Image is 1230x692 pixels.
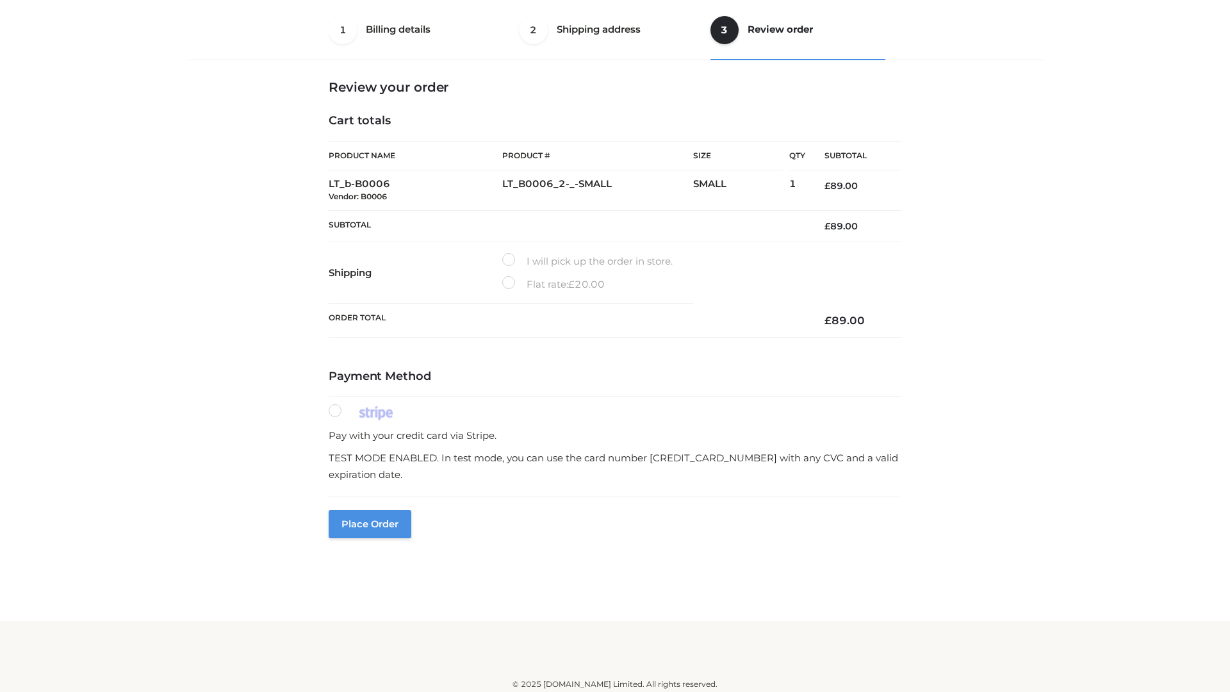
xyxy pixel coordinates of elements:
span: £ [824,220,830,232]
p: TEST MODE ENABLED. In test mode, you can use the card number [CREDIT_CARD_NUMBER] with any CVC an... [329,450,901,482]
div: © 2025 [DOMAIN_NAME] Limited. All rights reserved. [190,678,1040,691]
td: LT_b-B0006 [329,170,502,211]
bdi: 89.00 [824,180,858,192]
small: Vendor: B0006 [329,192,387,201]
bdi: 89.00 [824,220,858,232]
label: Flat rate: [502,276,605,293]
th: Size [693,142,783,170]
button: Place order [329,510,411,538]
th: Shipping [329,242,502,304]
h4: Payment Method [329,370,901,384]
span: £ [824,314,832,327]
th: Product # [502,141,693,170]
th: Subtotal [805,142,901,170]
h3: Review your order [329,79,901,95]
p: Pay with your credit card via Stripe. [329,427,901,444]
th: Subtotal [329,210,805,242]
h4: Cart totals [329,114,901,128]
span: £ [824,180,830,192]
th: Order Total [329,304,805,338]
span: £ [568,278,575,290]
td: LT_B0006_2-_-SMALL [502,170,693,211]
bdi: 89.00 [824,314,865,327]
th: Product Name [329,141,502,170]
td: 1 [789,170,805,211]
label: I will pick up the order in store. [502,253,673,270]
th: Qty [789,141,805,170]
td: SMALL [693,170,789,211]
bdi: 20.00 [568,278,605,290]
